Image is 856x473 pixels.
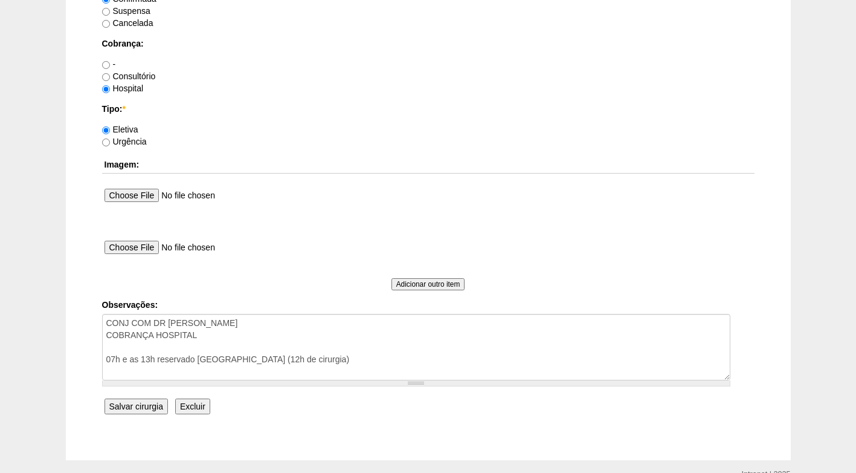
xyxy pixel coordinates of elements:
[102,85,110,93] input: Hospital
[102,299,755,311] label: Observações:
[102,314,730,380] textarea: CONJ COM DR [PERSON_NAME] COBRANÇA HOSPITAL 07h e as 13h reservado [GEOGRAPHIC_DATA]
[102,139,110,146] input: Urgência
[102,126,110,134] input: Eletiva
[102,103,755,115] label: Tipo:
[391,278,465,290] input: Adicionar outro item
[102,73,110,81] input: Consultório
[102,38,755,50] label: Cobrança:
[102,61,110,69] input: -
[102,18,153,28] label: Cancelada
[175,399,210,414] input: Excluir
[102,20,110,28] input: Cancelada
[122,104,125,114] span: Este campo é obrigatório.
[102,137,147,146] label: Urgência
[102,83,144,93] label: Hospital
[102,156,755,174] th: Imagem:
[102,125,138,134] label: Eletiva
[102,59,116,69] label: -
[102,71,156,81] label: Consultório
[102,8,110,16] input: Suspensa
[105,399,168,414] input: Salvar cirurgia
[102,6,150,16] label: Suspensa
